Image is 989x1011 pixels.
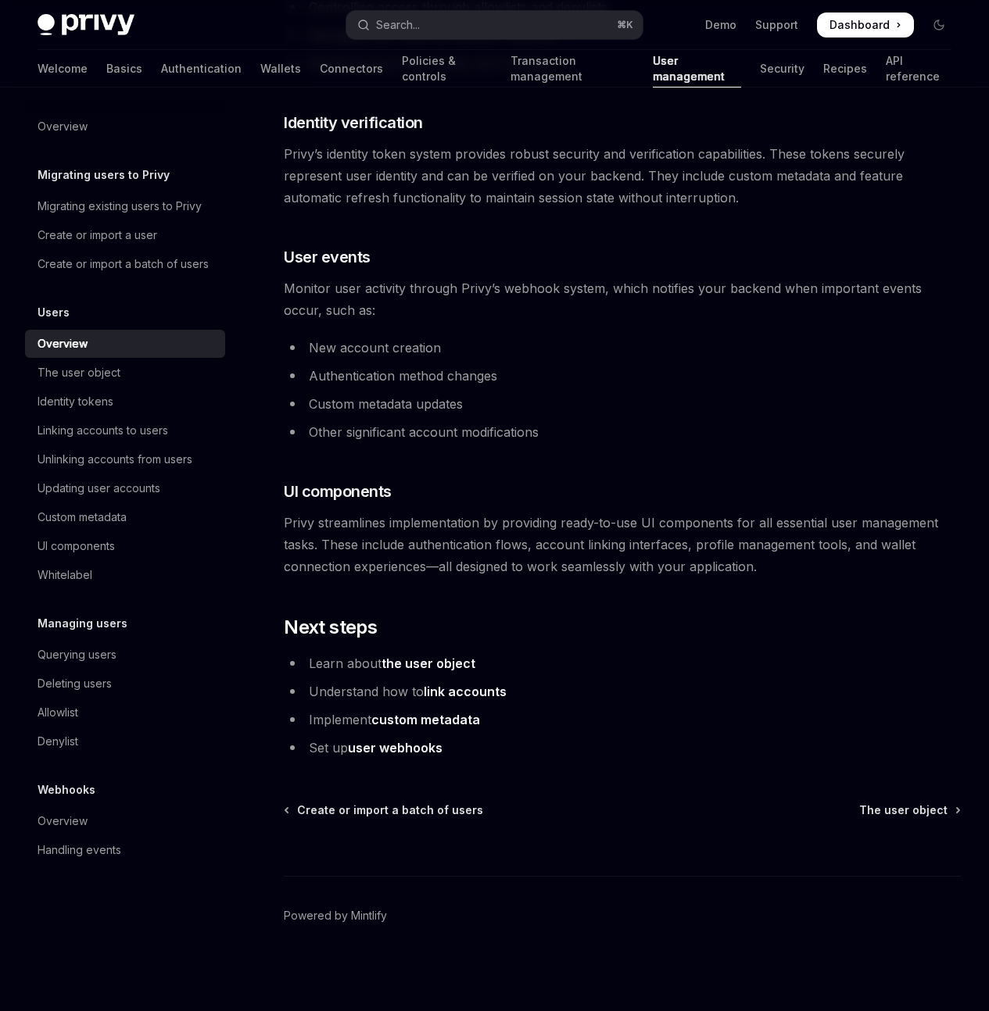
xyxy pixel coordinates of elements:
a: Recipes [823,50,867,88]
div: Overview [38,812,88,831]
div: Migrating existing users to Privy [38,197,202,216]
li: Authentication method changes [284,365,961,387]
a: Create or import a batch of users [285,802,483,818]
a: user webhooks [348,740,443,756]
a: Handling events [25,836,225,864]
span: Create or import a batch of users [297,802,483,818]
span: Dashboard [830,17,890,33]
div: Create or import a user [38,226,157,245]
a: Authentication [161,50,242,88]
div: Denylist [38,732,78,751]
div: Linking accounts to users [38,421,168,440]
a: UI components [25,532,225,560]
a: The user object [25,359,225,387]
div: Updating user accounts [38,479,160,498]
div: UI components [38,537,115,556]
a: Support [755,17,798,33]
span: Privy streamlines implementation by providing ready-to-use UI components for all essential user m... [284,512,961,577]
span: Next steps [284,615,377,640]
div: Querying users [38,645,116,664]
a: Denylist [25,727,225,756]
h5: Webhooks [38,781,95,799]
button: Open search [346,11,643,39]
h5: Users [38,303,70,322]
a: Overview [25,330,225,358]
span: Privy’s identity token system provides robust security and verification capabilities. These token... [284,143,961,209]
a: Overview [25,113,225,141]
a: Basics [106,50,142,88]
a: Querying users [25,641,225,669]
a: the user object [382,656,475,672]
li: Learn about [284,652,961,674]
a: Welcome [38,50,88,88]
a: Linking accounts to users [25,416,225,445]
div: Custom metadata [38,508,127,527]
a: Migrating existing users to Privy [25,192,225,220]
a: Create or import a batch of users [25,250,225,278]
a: custom metadata [371,712,480,728]
a: Transaction management [511,50,635,88]
div: Overview [38,117,88,136]
a: Policies & controls [402,50,492,88]
a: Unlinking accounts from users [25,445,225,473]
div: Whitelabel [38,566,92,584]
a: Powered by Mintlify [284,908,387,923]
div: The user object [38,363,120,382]
span: User events [284,246,371,268]
span: The user object [859,802,948,818]
a: Updating user accounts [25,474,225,502]
div: Deleting users [38,674,112,693]
a: API reference [886,50,951,88]
li: Implement [284,709,961,731]
a: link accounts [424,684,507,700]
button: Toggle dark mode [926,13,951,38]
a: Connectors [320,50,383,88]
li: New account creation [284,337,961,359]
a: Dashboard [817,13,914,38]
span: ⌘ K [617,19,633,31]
div: Handling events [38,841,121,859]
li: Other significant account modifications [284,421,961,443]
a: Demo [705,17,736,33]
a: Overview [25,807,225,835]
span: UI components [284,480,392,502]
div: Unlinking accounts from users [38,450,192,469]
h5: Managing users [38,614,127,633]
h5: Migrating users to Privy [38,166,170,184]
a: Wallets [260,50,301,88]
div: Allowlist [38,703,78,722]
img: dark logo [38,14,134,36]
a: Create or import a user [25,221,225,249]
a: Identity tokens [25,388,225,416]
li: Custom metadata updates [284,393,961,415]
a: Allowlist [25,698,225,727]
li: Set up [284,737,961,759]
div: Search... [376,16,420,34]
a: Security [760,50,804,88]
div: Identity tokens [38,392,113,411]
a: Whitelabel [25,561,225,589]
div: Create or import a batch of users [38,255,209,273]
span: Identity verification [284,112,423,134]
li: Understand how to [284,681,961,702]
a: The user object [859,802,959,818]
span: Monitor user activity through Privy’s webhook system, which notifies your backend when important ... [284,277,961,321]
a: Deleting users [25,670,225,698]
div: Overview [38,334,88,353]
a: User management [653,50,741,88]
a: Custom metadata [25,503,225,531]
